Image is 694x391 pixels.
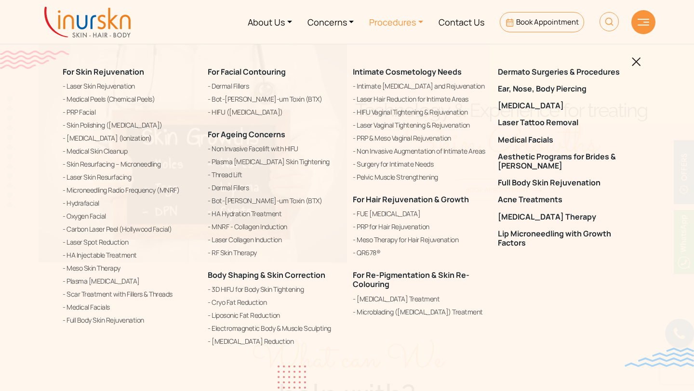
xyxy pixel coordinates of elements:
a: Hydrafacial [63,197,196,209]
a: About Us [240,4,300,40]
a: Microblading ([MEDICAL_DATA]) Treatment [353,306,486,318]
a: Skin Polishing ([MEDICAL_DATA]) [63,119,196,131]
a: For Hair Rejuvenation & Growth [353,194,469,205]
a: Oxygen Facial [63,210,196,222]
a: Medical Facials [63,301,196,313]
a: Medical Facials [498,135,631,144]
a: Lip Microneedling with Growth Factors [498,229,631,248]
a: Surgery for Intimate Needs [353,158,486,170]
a: Plasma [MEDICAL_DATA] Skin Tightening [208,156,341,168]
span: Book Appointment [516,17,579,27]
a: Acne Treatments [498,195,631,205]
a: [MEDICAL_DATA] Treatment [353,293,486,305]
a: HA Injectable Treatment [63,249,196,261]
a: Intimate [MEDICAL_DATA] and Rejuvenation [353,80,486,92]
a: HIFU ([MEDICAL_DATA]) [208,106,341,118]
a: Dermal Fillers [208,80,341,92]
a: Scar Treatment with Fillers & Threads [63,288,196,300]
a: Non Invasive Facelift with HIFU [208,143,341,155]
a: Procedures [361,4,431,40]
a: Book Appointment [500,12,584,32]
a: Medical Skin Cleanup [63,145,196,157]
a: Meso Skin Therapy [63,262,196,274]
a: Concerns [300,4,362,40]
a: HA Hydration Treatment [208,208,341,220]
a: Laser Tattoo Removal [498,118,631,128]
a: Laser Hair Reduction for Intimate Areas [353,93,486,105]
a: Medical Peels (Chemical Peels) [63,93,196,105]
a: Bot-[PERSON_NAME]-um Toxin (BTX) [208,93,341,105]
a: Ear, Nose, Body Piercing [498,84,631,93]
a: Skin Resurfacing – Microneedling [63,158,196,170]
a: Electromagnetic Body & Muscle Sculpting [208,323,341,335]
a: MNRF - Collagen Induction [208,221,341,233]
a: QR678® [353,247,486,259]
a: Dermal Fillers [208,182,341,194]
a: Cryo Fat Reduction [208,297,341,309]
a: Bot-[PERSON_NAME]-um Toxin (BTX) [208,195,341,207]
a: Laser Skin Rejuvenation [63,80,196,92]
a: Plasma [MEDICAL_DATA] [63,275,196,287]
img: bluewave [625,348,694,367]
a: PRP for Hair Rejuvenation [353,221,486,233]
a: RF Skin Therapy [208,247,341,259]
a: PRP & Meso Vaginal Rejuvenation [353,132,486,144]
a: Pelvic Muscle Strengthening [353,171,486,183]
img: hamLine.svg [638,19,649,26]
a: Thread Lift [208,169,341,181]
a: Laser Collagen Induction [208,234,341,246]
a: Laser Vaginal Tightening & Rejuvenation [353,119,486,131]
a: For Re-Pigmentation & Skin Re-Colouring [353,270,469,289]
a: Meso Therapy for Hair Rejuvenation [353,234,486,246]
a: Carbon Laser Peel (Hollywood Facial) [63,223,196,235]
a: [MEDICAL_DATA] (Ionization) [63,132,196,144]
a: Body Shaping & Skin Correction [208,270,325,280]
a: PRP Facial [63,106,196,118]
a: 3D HIFU for Body Skin Tightening [208,284,341,296]
a: For Ageing Concerns [208,129,285,140]
a: Full Body Skin Rejuvenation [498,178,631,187]
a: [MEDICAL_DATA] Therapy [498,212,631,222]
a: Laser Skin Resurfacing [63,171,196,183]
a: Intimate Cosmetology Needs [353,66,462,77]
a: HIFU Vaginal Tightening & Rejuvenation [353,106,486,118]
a: Non Invasive Augmentation of Intimate Areas [353,145,486,157]
a: Aesthetic Programs for Brides & [PERSON_NAME] [498,152,631,170]
a: Liposonic Fat Reduction [208,310,341,322]
a: Dermato Surgeries & Procedures [498,67,631,77]
a: [MEDICAL_DATA] Reduction [208,336,341,348]
img: inurskn-logo [44,7,131,38]
a: Contact Us [431,4,492,40]
img: blackclosed [632,57,641,66]
a: Laser Spot Reduction [63,236,196,248]
a: Full Body Skin Rejuvenation [63,314,196,326]
a: For Skin Rejuvenation [63,66,144,77]
a: For Facial Contouring [208,66,286,77]
img: HeaderSearch [600,12,619,31]
a: FUE [MEDICAL_DATA] [353,208,486,220]
a: Microneedling Radio Frequency (MNRF) [63,184,196,196]
a: [MEDICAL_DATA] [498,101,631,110]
